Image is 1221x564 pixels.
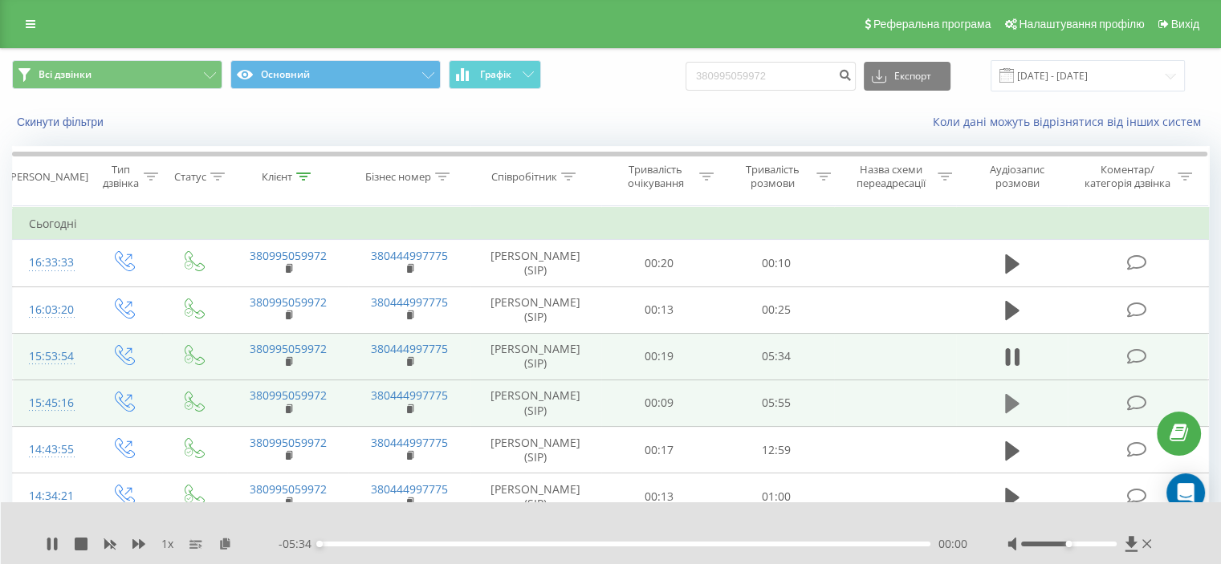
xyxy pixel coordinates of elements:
[371,481,448,497] a: 380444997775
[371,387,448,403] a: 380444997775
[316,541,323,547] div: Accessibility label
[470,473,601,520] td: [PERSON_NAME] (SIP)
[29,387,71,419] div: 15:45:16
[29,341,71,372] div: 15:53:54
[371,294,448,310] a: 380444997775
[1065,541,1072,547] div: Accessibility label
[174,170,206,184] div: Статус
[491,170,557,184] div: Співробітник
[13,208,1209,240] td: Сьогодні
[250,387,327,403] a: 380995059972
[39,68,92,81] span: Всі дзвінки
[279,536,319,552] span: - 05:34
[1080,163,1174,190] div: Коментар/категорія дзвінка
[250,248,327,263] a: 380995059972
[718,240,834,286] td: 00:10
[470,379,601,426] td: [PERSON_NAME] (SIP)
[718,286,834,333] td: 00:25
[262,170,292,184] div: Клієнт
[718,379,834,426] td: 05:55
[971,163,1064,190] div: Аудіозапис розмови
[864,62,950,91] button: Експорт
[29,294,71,326] div: 16:03:20
[29,247,71,278] div: 16:33:33
[250,435,327,450] a: 380995059972
[718,473,834,520] td: 01:00
[601,240,718,286] td: 00:20
[365,170,431,184] div: Бізнес номер
[101,163,139,190] div: Тип дзвінка
[601,333,718,379] td: 00:19
[161,536,173,552] span: 1 x
[718,333,834,379] td: 05:34
[371,248,448,263] a: 380444997775
[250,481,327,497] a: 380995059972
[601,286,718,333] td: 00:13
[933,114,1209,129] a: Коли дані можуть відрізнятися вiд інших систем
[480,69,511,80] span: Графік
[371,435,448,450] a: 380444997775
[1019,18,1144,30] span: Налаштування профілю
[250,341,327,356] a: 380995059972
[873,18,991,30] span: Реферальна програма
[29,481,71,512] div: 14:34:21
[1166,473,1205,512] div: Open Intercom Messenger
[12,60,222,89] button: Всі дзвінки
[250,294,327,310] a: 380995059972
[230,60,441,89] button: Основний
[371,341,448,356] a: 380444997775
[616,163,696,190] div: Тривалість очікування
[7,170,88,184] div: [PERSON_NAME]
[849,163,934,190] div: Назва схеми переадресації
[29,434,71,465] div: 14:43:55
[470,333,601,379] td: [PERSON_NAME] (SIP)
[601,427,718,473] td: 00:17
[470,240,601,286] td: [PERSON_NAME] (SIP)
[732,163,812,190] div: Тривалість розмови
[686,62,856,91] input: Пошук за номером
[601,473,718,520] td: 00:13
[938,536,967,552] span: 00:00
[12,115,112,129] button: Скинути фільтри
[470,286,601,333] td: [PERSON_NAME] (SIP)
[470,427,601,473] td: [PERSON_NAME] (SIP)
[1171,18,1199,30] span: Вихід
[601,379,718,426] td: 00:09
[449,60,541,89] button: Графік
[718,427,834,473] td: 12:59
